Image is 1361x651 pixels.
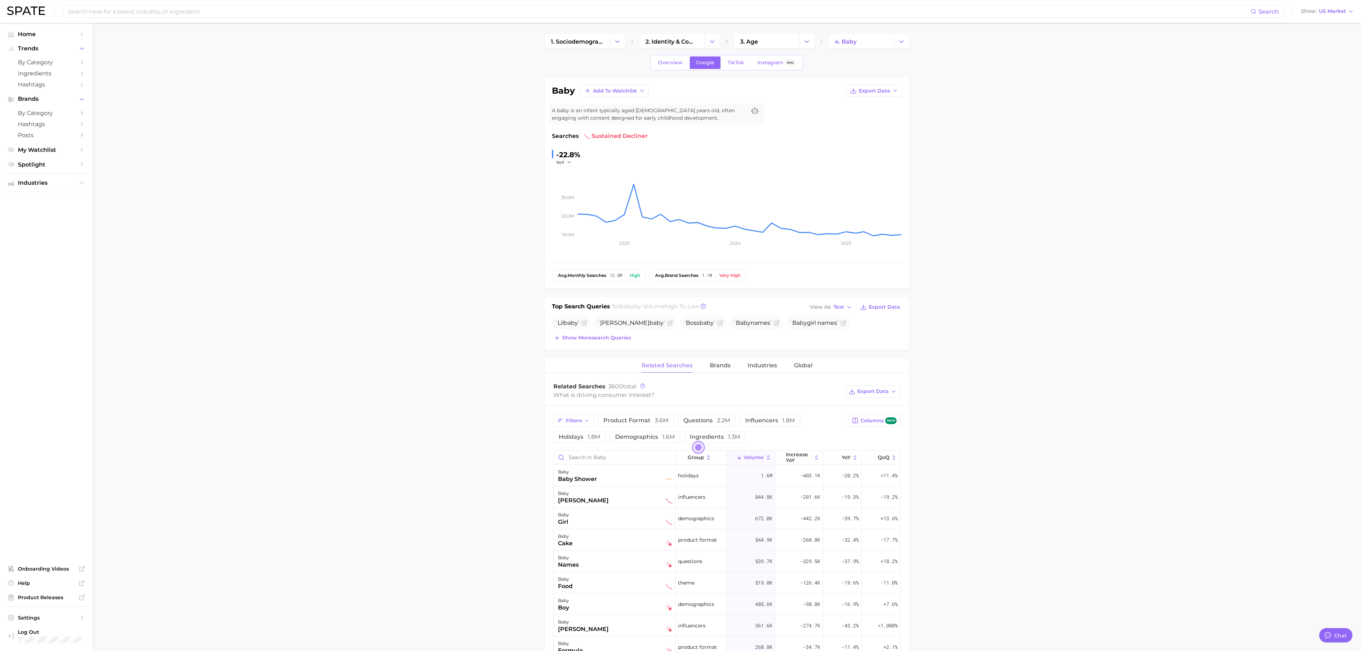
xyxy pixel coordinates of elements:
[704,34,720,49] button: Change Category
[666,583,672,590] img: sustained decliner
[553,414,594,427] button: Filters
[1301,9,1317,13] span: Show
[7,6,45,15] img: SPATE
[6,29,87,40] a: Home
[678,557,702,566] span: questions
[800,471,820,480] span: -403.1k
[642,362,693,369] span: Related Searches
[761,471,772,480] span: 1.6m
[755,578,772,587] span: 519.0k
[552,302,610,312] h1: Top Search Queries
[696,60,714,66] span: Google
[6,627,87,645] a: Log out. Currently logged in with e-mail zach.stewart@emersongroup.com.
[859,88,890,94] span: Export Data
[736,319,751,326] span: Baby
[593,88,637,94] span: Add to Watchlist
[558,618,609,626] div: baby
[6,57,87,68] a: by Category
[842,600,859,608] span: -16.9%
[690,56,721,69] a: Google
[6,563,87,574] a: Onboarding Videos
[881,578,898,587] span: -11.0%
[645,38,698,45] span: 2. identity & community
[774,320,779,326] button: Flag as miscategorized or irrelevant
[588,433,600,440] span: 1.8m
[558,625,609,633] div: [PERSON_NAME]
[692,441,705,454] button: Open the dialog
[699,319,714,326] span: baby
[612,302,699,312] h2: for by Volume
[552,269,646,282] button: avg.monthly searches12.8mHigh
[858,302,902,312] button: Export Data
[584,133,590,139] img: sustained decliner
[558,532,573,541] div: baby
[730,240,741,246] tspan: 2024
[558,468,597,476] div: baby
[558,518,569,526] div: girl
[558,475,597,483] div: baby shower
[666,626,672,632] img: falling star
[683,417,730,424] span: questions
[842,514,859,523] span: -39.7%
[782,417,795,424] span: 1.8m
[666,605,672,611] img: falling star
[558,553,579,562] div: baby
[678,536,717,544] span: product format
[18,70,75,77] span: Ingredients
[559,433,600,440] span: holidays
[666,519,672,525] img: sustained decliner
[787,60,794,66] span: Beta
[18,615,75,621] span: Settings
[744,454,764,460] span: Volume
[6,159,87,170] a: Spotlight
[562,335,631,341] span: Show more search queries
[792,319,807,326] span: Baby
[554,486,900,508] button: baby[PERSON_NAME]sustained declinerinfluencers844.8k-201.6k-19.3%-19.2%
[6,592,87,603] a: Product Releases
[881,493,898,501] span: -19.2%
[553,390,841,400] div: What is driving consumer interest?
[551,38,604,45] span: 1. sociodemographic insights
[665,303,699,310] span: high to low
[582,320,587,326] button: Flag as miscategorized or irrelevant
[1258,8,1279,15] span: Search
[775,451,823,464] button: increase YoY
[554,465,900,486] button: babybaby showerflatholidays1.6m-403.1k-20.2%+11.4%
[553,383,605,390] span: Related Searches
[751,56,802,69] a: InstagramBeta
[610,273,622,278] span: 12.8m
[554,593,900,615] button: babyboyfalling stardemographics485.6k-98.8k-16.9%+7.6%
[666,562,672,568] img: falling star
[619,240,629,246] tspan: 2023
[878,622,898,629] span: >1,000%
[842,493,859,501] span: -19.3%
[823,451,862,464] button: YoY
[885,417,897,424] span: new
[846,85,902,97] button: Export Data
[562,232,574,237] tspan: 10.0m
[558,603,569,612] div: boy
[675,451,727,464] button: group
[786,452,812,463] span: increase YoY
[6,68,87,79] a: Ingredients
[554,451,675,464] input: Search in baby
[558,489,609,498] div: baby
[18,580,75,586] span: Help
[556,149,580,160] div: -22.8%
[842,454,851,460] span: YoY
[18,81,75,88] span: Hashtags
[6,79,87,90] a: Hashtags
[18,45,75,52] span: Trends
[18,180,75,186] span: Industries
[740,38,758,45] span: 3. age
[18,132,75,139] span: Posts
[734,34,799,49] a: 3. age
[18,594,75,601] span: Product Releases
[630,273,640,278] div: High
[678,471,699,480] span: holidays
[18,566,75,572] span: Onboarding Videos
[878,454,889,460] span: QoQ
[790,319,839,326] span: girl names
[678,514,714,523] span: demographics
[800,621,820,630] span: -274.7k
